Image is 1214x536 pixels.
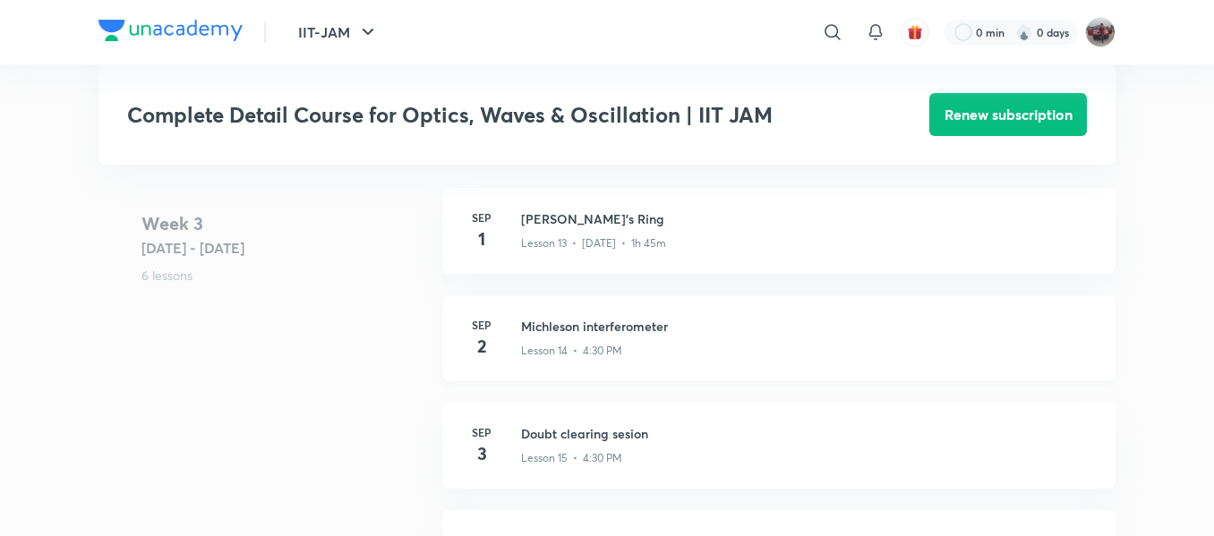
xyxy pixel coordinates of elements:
[521,235,666,251] p: Lesson 13 • [DATE] • 1h 45m
[464,440,500,467] h4: 3
[1015,23,1033,41] img: streak
[464,424,500,440] h6: Sep
[521,317,1094,336] h3: Michleson interferometer
[464,333,500,360] h4: 2
[521,343,622,359] p: Lesson 14 • 4:30 PM
[127,102,828,128] h3: Complete Detail Course for Optics, Waves & Oscillation | IIT JAM
[907,24,923,40] img: avatar
[521,209,1094,228] h3: [PERSON_NAME]'s Ring
[464,317,500,333] h6: Sep
[901,18,929,47] button: avatar
[442,403,1116,510] a: Sep3Doubt clearing sesionLesson 15 • 4:30 PM
[1085,17,1116,47] img: amirhussain Hussain
[442,295,1116,403] a: Sep2Michleson interferometerLesson 14 • 4:30 PM
[929,93,1087,136] button: Renew subscription
[98,20,243,41] img: Company Logo
[98,20,243,46] a: Company Logo
[141,210,428,237] h4: Week 3
[521,424,1094,443] h3: Doubt clearing sesion
[464,225,500,252] h4: 1
[442,188,1116,295] a: Sep1[PERSON_NAME]'s RingLesson 13 • [DATE] • 1h 45m
[521,450,622,466] p: Lesson 15 • 4:30 PM
[464,209,500,225] h6: Sep
[287,14,389,50] button: IIT-JAM
[141,266,428,285] p: 6 lessons
[141,237,428,259] h5: [DATE] - [DATE]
